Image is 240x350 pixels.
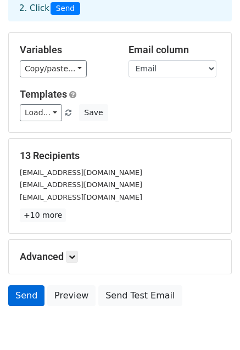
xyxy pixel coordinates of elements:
[79,104,108,121] button: Save
[20,208,66,222] a: +10 more
[20,150,220,162] h5: 13 Recipients
[98,285,182,306] a: Send Test Email
[20,44,112,56] h5: Variables
[129,44,221,56] h5: Email column
[20,193,142,201] small: [EMAIL_ADDRESS][DOMAIN_NAME]
[20,104,62,121] a: Load...
[20,168,142,177] small: [EMAIL_ADDRESS][DOMAIN_NAME]
[185,297,240,350] iframe: Chat Widget
[8,285,44,306] a: Send
[47,285,96,306] a: Preview
[20,60,87,77] a: Copy/paste...
[20,251,220,263] h5: Advanced
[51,2,80,15] span: Send
[20,180,142,189] small: [EMAIL_ADDRESS][DOMAIN_NAME]
[20,88,67,100] a: Templates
